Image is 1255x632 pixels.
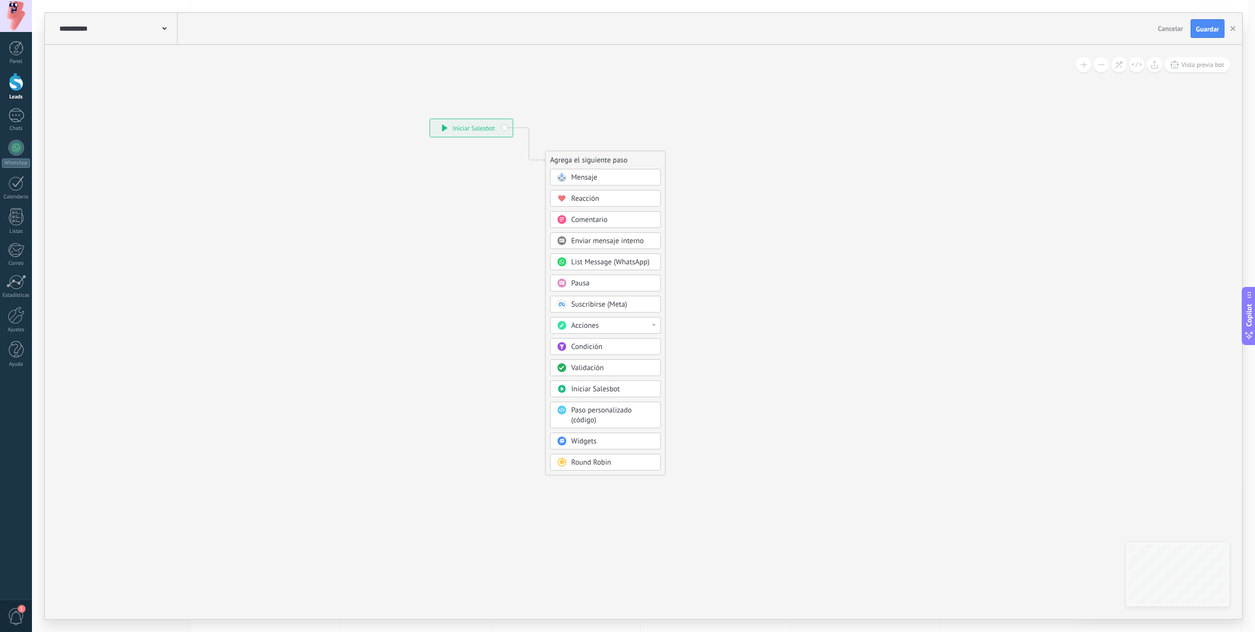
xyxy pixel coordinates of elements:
span: Suscribirse (Meta) [571,300,627,309]
div: Leads [2,94,30,100]
div: Correo [2,260,30,267]
span: Acciones [571,321,599,330]
div: Estadísticas [2,292,30,299]
span: Reacción [571,194,599,203]
div: Panel [2,59,30,65]
div: Listas [2,228,30,235]
span: Comentario [571,215,608,224]
div: Chats [2,126,30,132]
span: Vista previa bot [1181,61,1224,69]
div: Ajustes [2,327,30,333]
div: Ayuda [2,361,30,368]
span: Mensaje [571,173,598,182]
span: Round Robin [571,458,611,467]
span: Validación [571,363,604,373]
span: Copilot [1244,304,1254,327]
div: Agrega el siguiente paso [546,152,665,168]
div: WhatsApp [2,158,30,168]
div: Iniciar Salesbot [430,119,513,137]
span: Pausa [571,279,590,288]
button: Vista previa bot [1165,57,1230,72]
span: Enviar mensaje interno [571,236,644,246]
button: Guardar [1191,19,1225,38]
span: Condición [571,342,602,351]
span: Guardar [1196,26,1219,32]
span: Widgets [571,437,597,446]
span: Iniciar Salesbot [571,384,620,394]
span: Paso personalizado (código) [571,406,632,425]
span: List Message (WhatsApp) [571,257,650,267]
div: Calendario [2,194,30,200]
span: 1 [18,605,26,613]
span: Cancelar [1158,24,1183,33]
button: Cancelar [1154,21,1187,36]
